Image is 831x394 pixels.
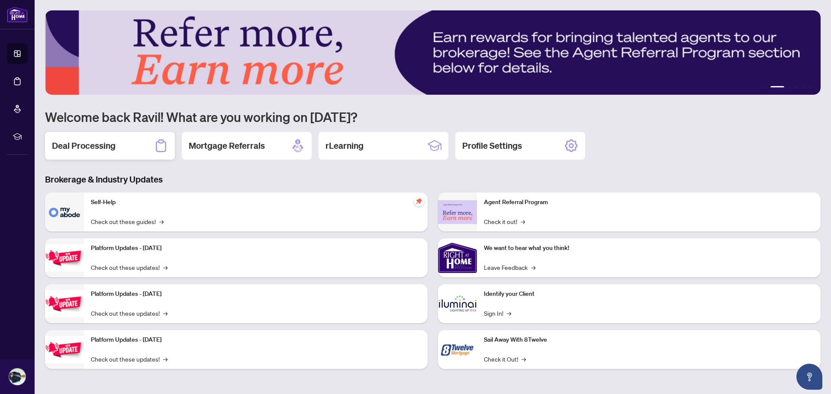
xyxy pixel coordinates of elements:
[45,244,84,272] img: Platform Updates - July 21, 2025
[159,217,164,226] span: →
[484,335,814,345] p: Sail Away With 8Twelve
[45,173,821,186] h3: Brokerage & Industry Updates
[795,86,798,90] button: 4
[484,308,511,318] a: Sign In!→
[484,198,814,207] p: Agent Referral Program
[531,263,535,272] span: →
[788,86,791,90] button: 3
[802,86,805,90] button: 5
[163,308,167,318] span: →
[484,354,526,364] a: Check it Out!→
[484,217,525,226] a: Check it out!→
[521,217,525,226] span: →
[484,289,814,299] p: Identify your Client
[438,238,477,277] img: We want to hear what you think!
[7,6,28,22] img: logo
[770,86,784,90] button: 2
[45,290,84,317] img: Platform Updates - July 8, 2025
[45,109,821,125] h1: Welcome back Ravil! What are you working on [DATE]?
[462,140,522,152] h2: Profile Settings
[484,243,814,253] p: We want to hear what you think!
[438,200,477,224] img: Agent Referral Program
[91,217,164,226] a: Check out these guides!→
[507,308,511,318] span: →
[91,289,421,299] p: Platform Updates - [DATE]
[91,263,167,272] a: Check out these updates!→
[91,335,421,345] p: Platform Updates - [DATE]
[45,10,821,95] img: Slide 1
[45,336,84,363] img: Platform Updates - June 23, 2025
[808,86,812,90] button: 6
[163,354,167,364] span: →
[189,140,265,152] h2: Mortgage Referrals
[484,263,535,272] a: Leave Feedback→
[522,354,526,364] span: →
[45,192,84,231] img: Self-Help
[9,368,26,385] img: Profile Icon
[52,140,116,152] h2: Deal Processing
[438,284,477,323] img: Identify your Client
[91,243,421,253] p: Platform Updates - [DATE]
[163,263,167,272] span: →
[91,354,167,364] a: Check out these updates!→
[325,140,364,152] h2: rLearning
[91,308,167,318] a: Check out these updates!→
[438,330,477,369] img: Sail Away With 8Twelve
[414,196,424,206] span: pushpin
[763,86,767,90] button: 1
[796,364,822,390] button: Open asap
[91,198,421,207] p: Self-Help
